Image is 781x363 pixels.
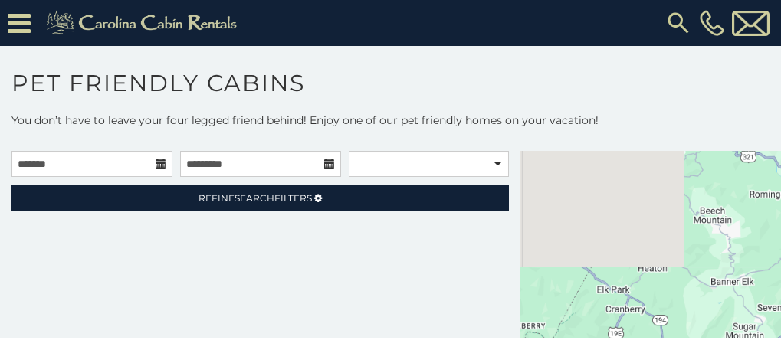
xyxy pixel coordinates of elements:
[11,185,509,211] a: RefineSearchFilters
[665,9,692,37] img: search-regular.svg
[235,192,274,204] span: Search
[696,10,728,36] a: [PHONE_NUMBER]
[199,192,312,204] span: Refine Filters
[38,8,250,38] img: Khaki-logo.png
